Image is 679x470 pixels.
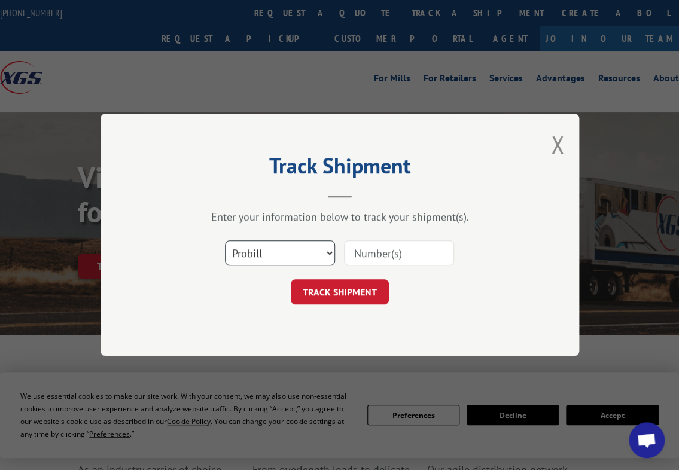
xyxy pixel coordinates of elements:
button: TRACK SHIPMENT [291,280,389,305]
button: Close modal [551,129,564,160]
input: Number(s) [344,241,454,266]
div: Enter your information below to track your shipment(s). [160,210,519,224]
div: Open chat [629,422,665,458]
h2: Track Shipment [160,157,519,180]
